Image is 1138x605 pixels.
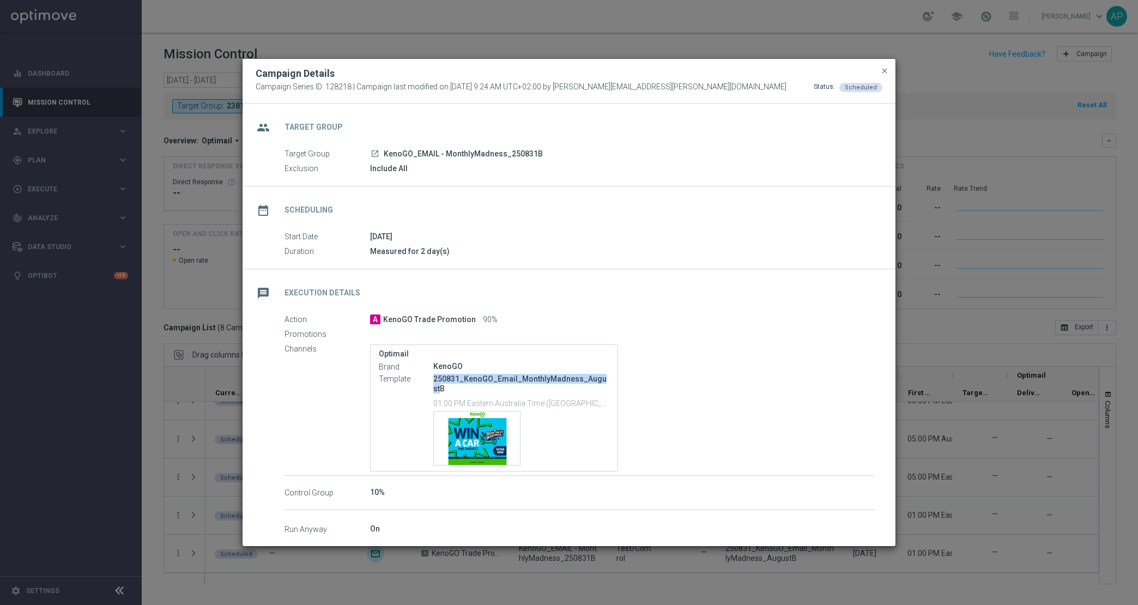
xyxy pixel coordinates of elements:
[284,288,360,298] h2: Execution Details
[284,344,370,354] label: Channels
[370,314,380,324] span: A
[256,67,335,80] h2: Campaign Details
[284,149,370,159] label: Target Group
[379,349,609,359] label: Optimail
[433,361,609,372] div: KenoGO
[284,524,370,534] label: Run Anyway
[433,397,609,408] p: 01:00 PM Eastern Australia Time ([GEOGRAPHIC_DATA]) (UTC +10:00)
[839,82,882,91] colored-tag: Scheduled
[379,374,433,384] label: Template
[253,201,273,220] i: date_range
[253,283,273,303] i: message
[284,205,333,215] h2: Scheduling
[880,66,889,75] span: close
[284,330,370,340] label: Promotions
[371,149,379,158] i: launch
[370,231,874,242] div: [DATE]
[370,487,874,498] div: 10%
[284,247,370,257] label: Duration
[284,315,370,325] label: Action
[370,163,874,174] div: Include All
[814,82,835,92] div: Status:
[433,374,609,394] p: 250831_KenoGO_Email_MonthlyMadness_AugustB
[284,122,343,132] h2: Target Group
[370,523,874,534] div: On
[284,164,370,174] label: Exclusion
[383,315,476,325] span: KenoGO Trade Promotion
[256,82,786,92] span: Campaign Series ID: 128218 | Campaign last modified on [DATE] 9:24 AM UTC+02:00 by [PERSON_NAME][...
[284,232,370,242] label: Start Date
[384,149,543,159] span: KenoGO_EMAIL - MonthlyMadness_250831B
[253,118,273,137] i: group
[370,149,380,159] a: launch
[370,246,874,257] div: Measured for 2 day(s)
[845,84,877,91] span: Scheduled
[483,315,498,325] span: 90%
[379,362,433,372] label: Brand
[284,488,370,498] label: Control Group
